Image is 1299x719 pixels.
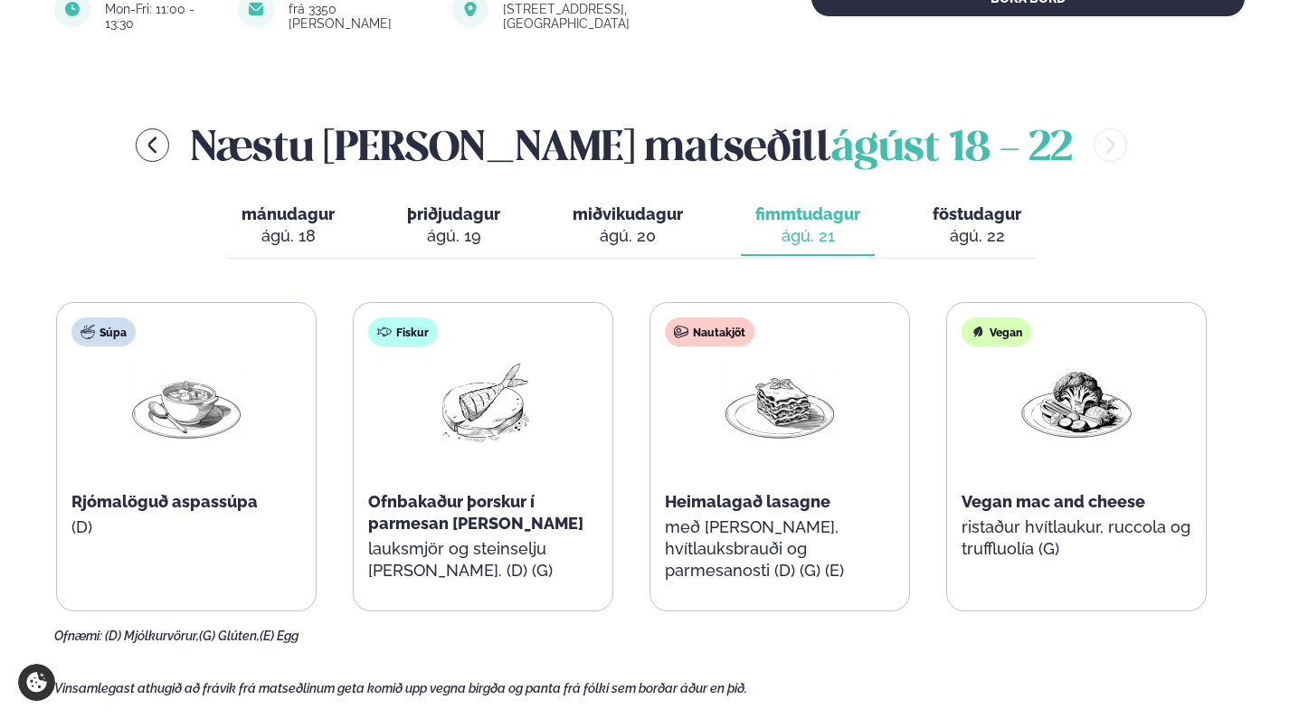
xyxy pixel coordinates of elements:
span: Heimalagað lasagne [665,492,830,511]
div: Súpa [71,317,136,346]
div: [STREET_ADDRESS], [GEOGRAPHIC_DATA] [503,2,738,31]
button: miðvikudagur ágú. 20 [558,196,697,256]
button: mánudagur ágú. 18 [227,196,349,256]
span: (G) Glúten, [199,629,260,643]
img: Vegan.png [1019,361,1134,445]
div: ágú. 18 [242,225,335,247]
img: beef.svg [674,325,688,339]
button: fimmtudagur ágú. 21 [741,196,875,256]
img: fish.svg [377,325,392,339]
div: frá 3350 [PERSON_NAME] [289,2,431,31]
span: þriðjudagur [407,204,500,223]
div: ágú. 20 [573,225,683,247]
img: Vegan.svg [971,325,985,339]
span: Ofnæmi: [54,629,102,643]
h2: Næstu [PERSON_NAME] matseðill [191,116,1072,175]
span: Vinsamlegast athugið að frávik frá matseðlinum geta komið upp vegna birgða og panta frá fólki sem... [54,681,747,695]
button: þriðjudagur ágú. 19 [393,196,515,256]
span: Ofnbakaður þorskur í parmesan [PERSON_NAME] [368,492,583,533]
button: menu-btn-left [136,128,169,162]
img: Lasagna.png [722,361,838,445]
a: link [503,13,738,34]
p: (D) [71,516,301,538]
div: Fiskur [368,317,438,346]
a: Cookie settings [18,664,55,701]
img: soup.svg [81,325,95,339]
span: miðvikudagur [573,204,683,223]
div: Mon-Fri: 11:00 - 13:30 [105,2,216,31]
div: ágú. 22 [933,225,1021,247]
div: Vegan [962,317,1031,346]
button: menu-btn-right [1094,128,1127,162]
div: ágú. 21 [755,225,860,247]
p: með [PERSON_NAME], hvítlauksbrauði og parmesanosti (D) (G) (E) [665,516,895,582]
div: Nautakjöt [665,317,754,346]
span: (D) Mjólkurvörur, [105,629,199,643]
span: fimmtudagur [755,204,860,223]
span: ágúst 18 - 22 [831,129,1072,169]
span: mánudagur [242,204,335,223]
span: Rjómalöguð aspassúpa [71,492,258,511]
span: (E) Egg [260,629,299,643]
img: Soup.png [128,361,244,445]
button: föstudagur ágú. 22 [918,196,1036,256]
div: ágú. 19 [407,225,500,247]
span: föstudagur [933,204,1021,223]
p: ristaður hvítlaukur, ruccola og truffluolía (G) [962,516,1191,560]
span: Vegan mac and cheese [962,492,1145,511]
p: lauksmjör og steinselju [PERSON_NAME]. (D) (G) [368,538,598,582]
img: Fish.png [425,361,541,445]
